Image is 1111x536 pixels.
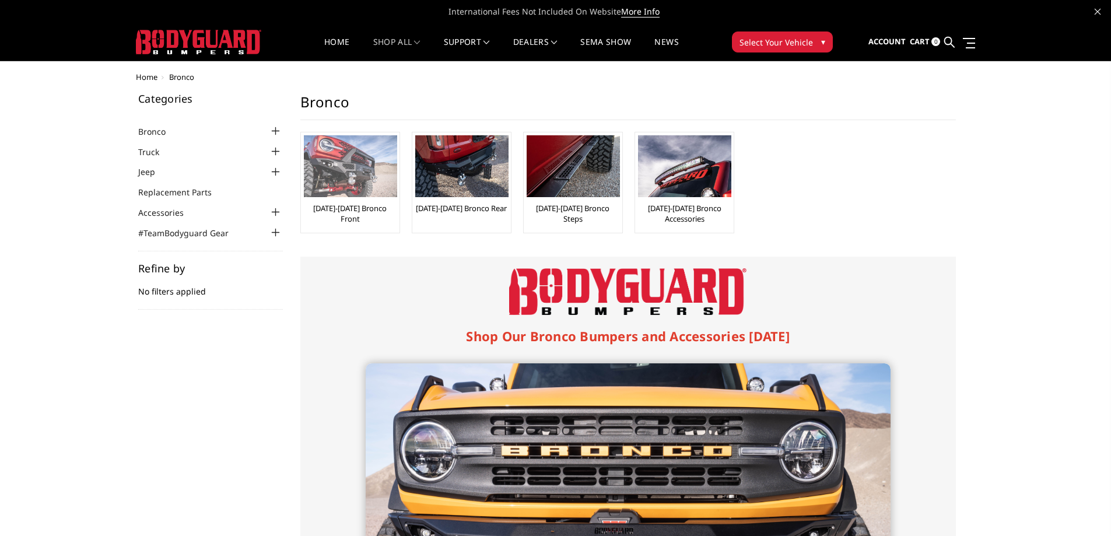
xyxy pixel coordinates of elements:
[138,146,174,158] a: Truck
[527,203,619,224] a: [DATE]-[DATE] Bronco Steps
[654,38,678,61] a: News
[136,72,157,82] a: Home
[373,38,420,61] a: shop all
[138,263,283,310] div: No filters applied
[868,26,906,58] a: Account
[304,203,397,224] a: [DATE]-[DATE] Bronco Front
[138,166,170,178] a: Jeep
[732,31,833,52] button: Select Your Vehicle
[138,227,243,239] a: #TeamBodyguard Gear
[138,125,180,138] a: Bronco
[324,38,349,61] a: Home
[300,93,956,120] h1: Bronco
[366,327,891,346] h1: Shop Our Bronco Bumpers and Accessories [DATE]
[138,206,198,219] a: Accessories
[169,72,194,82] span: Bronco
[821,36,825,48] span: ▾
[910,26,940,58] a: Cart 0
[580,38,631,61] a: SEMA Show
[638,203,731,224] a: [DATE]-[DATE] Bronco Accessories
[136,30,261,54] img: BODYGUARD BUMPERS
[138,263,283,274] h5: Refine by
[416,203,507,213] a: [DATE]-[DATE] Bronco Rear
[621,6,660,17] a: More Info
[868,36,906,47] span: Account
[509,268,746,315] img: Bodyguard Bumpers Logo
[138,93,283,104] h5: Categories
[931,37,940,46] span: 0
[138,186,226,198] a: Replacement Parts
[910,36,930,47] span: Cart
[513,38,558,61] a: Dealers
[1053,480,1111,536] iframe: Chat Widget
[444,38,490,61] a: Support
[740,36,813,48] span: Select Your Vehicle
